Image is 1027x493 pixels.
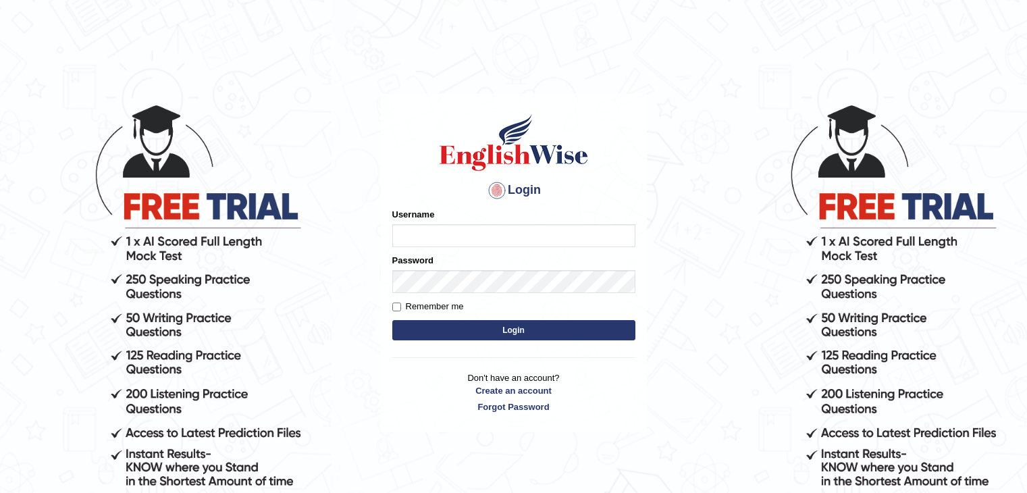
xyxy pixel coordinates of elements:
label: Username [392,208,435,221]
img: Logo of English Wise sign in for intelligent practice with AI [437,112,591,173]
p: Don't have an account? [392,371,635,413]
a: Create an account [392,384,635,397]
a: Forgot Password [392,400,635,413]
input: Remember me [392,303,401,311]
label: Remember me [392,300,464,313]
label: Password [392,254,433,267]
button: Login [392,320,635,340]
h4: Login [392,180,635,201]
